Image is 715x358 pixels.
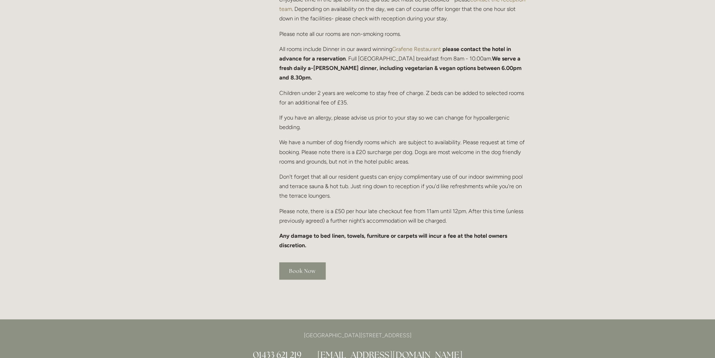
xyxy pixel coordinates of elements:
a: Grafene Restaurant [392,46,441,52]
p: [GEOGRAPHIC_DATA][STREET_ADDRESS] [190,331,526,340]
strong: We serve a fresh daily a-[PERSON_NAME] dinner, including vegetarian & vegan options between 6.00p... [279,55,523,81]
p: Please note, there is a £50 per hour late checkout fee from 11am until 12pm. After this time (unl... [279,206,526,225]
p: Children under 2 years are welcome to stay free of charge. Z beds can be added to selected rooms ... [279,88,526,107]
a: Book Now [279,262,326,280]
p: Please note all our rooms are non-smoking rooms. [279,29,526,39]
p: We have a number of dog friendly rooms which are subject to availability. Please request at time ... [279,138,526,166]
p: Don't forget that all our resident guests can enjoy complimentary use of our indoor swimming pool... [279,172,526,201]
p: All rooms include Dinner in our award winning . Full [GEOGRAPHIC_DATA] breakfast from 8am - 10.00am. [279,44,526,83]
strong: Any damage to bed linen, towels, furniture or carpets will incur a fee at the hotel owners discre... [279,232,509,249]
p: If you have an allergy, please advise us prior to your stay so we can change for hypoallergenic b... [279,113,526,132]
